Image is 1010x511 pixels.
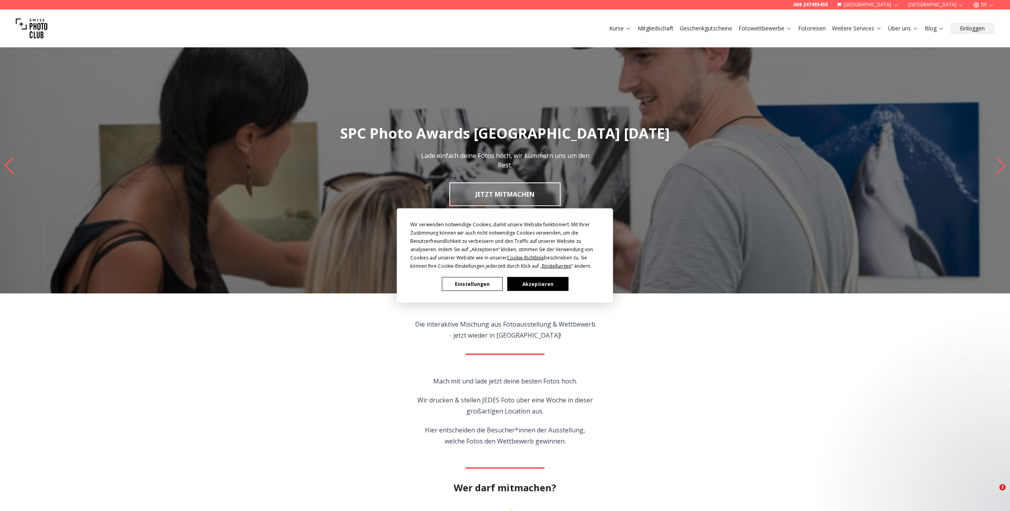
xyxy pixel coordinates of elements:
div: Wir verwenden notwendige Cookies, damit unsere Website funktioniert. Mit Ihrer Zustimmung können ... [410,220,600,270]
div: Cookie Consent Prompt [397,209,613,303]
span: Cookie-Richtlinie [507,254,544,261]
iframe: Intercom live chat [983,484,1002,503]
span: 1 [999,484,1006,490]
span: Einstellungen [542,263,571,269]
button: Akzeptieren [507,277,568,291]
button: Einstellungen [442,277,503,291]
